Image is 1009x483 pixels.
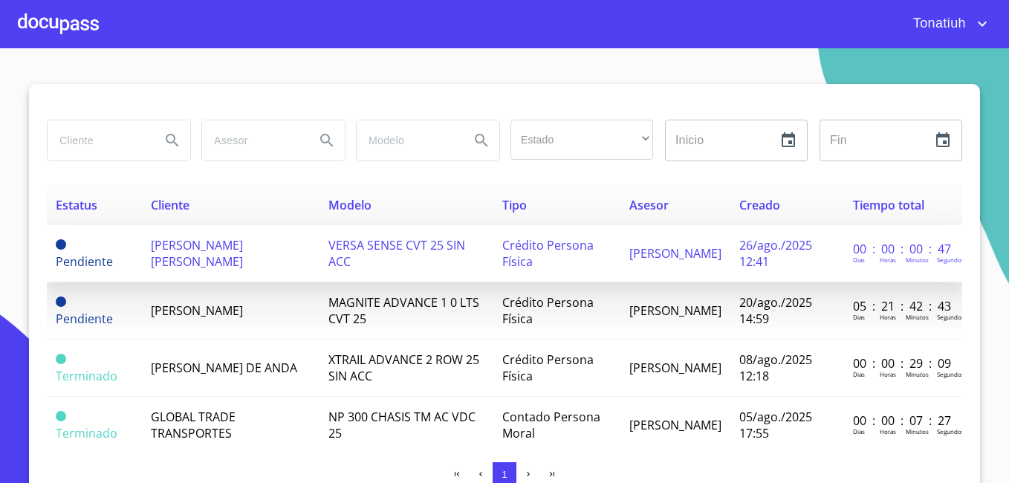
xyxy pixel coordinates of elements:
button: account of current user [902,12,991,36]
p: Segundos [937,256,964,264]
span: Pendiente [56,253,113,270]
button: Search [309,123,345,158]
span: Estatus [56,197,97,213]
span: [PERSON_NAME] [PERSON_NAME] [151,237,243,270]
span: Tiempo total [853,197,924,213]
span: Crédito Persona Física [502,237,594,270]
span: Modelo [328,197,372,213]
p: Segundos [937,427,964,435]
input: search [202,120,303,161]
p: Minutos [906,313,929,321]
span: [PERSON_NAME] [629,417,721,433]
span: Tipo [502,197,527,213]
input: search [357,120,458,161]
span: Terminado [56,368,117,384]
p: Dias [853,313,865,321]
span: Pendiente [56,311,113,327]
span: 05/ago./2025 17:55 [739,409,812,441]
span: NP 300 CHASIS TM AC VDC 25 [328,409,476,441]
span: Asesor [629,197,669,213]
p: 05 : 21 : 42 : 43 [853,298,953,314]
span: Pendiente [56,296,66,307]
span: Pendiente [56,239,66,250]
p: Segundos [937,370,964,378]
span: Tonatiuh [902,12,973,36]
span: [PERSON_NAME] [151,302,243,319]
span: VERSA SENSE CVT 25 SIN ACC [328,237,465,270]
button: Search [155,123,190,158]
span: 20/ago./2025 14:59 [739,294,812,327]
span: Crédito Persona Física [502,351,594,384]
span: [PERSON_NAME] [629,302,721,319]
span: [PERSON_NAME] DE ANDA [151,360,297,376]
p: Horas [880,313,896,321]
button: Search [464,123,499,158]
span: XTRAIL ADVANCE 2 ROW 25 SIN ACC [328,351,479,384]
span: Creado [739,197,780,213]
p: Horas [880,427,896,435]
span: Terminado [56,411,66,421]
span: [PERSON_NAME] [629,360,721,376]
p: Segundos [937,313,964,321]
p: Minutos [906,427,929,435]
p: 00 : 00 : 00 : 47 [853,241,953,257]
span: Terminado [56,354,66,364]
p: Horas [880,256,896,264]
p: Dias [853,256,865,264]
span: GLOBAL TRADE TRANSPORTES [151,409,236,441]
p: 00 : 00 : 29 : 09 [853,355,953,372]
p: Horas [880,370,896,378]
span: Contado Persona Moral [502,409,600,441]
span: 1 [502,469,507,480]
span: Terminado [56,425,117,441]
span: 26/ago./2025 12:41 [739,237,812,270]
div: ​ [510,120,653,160]
p: Minutos [906,370,929,378]
span: MAGNITE ADVANCE 1 0 LTS CVT 25 [328,294,479,327]
span: 08/ago./2025 12:18 [739,351,812,384]
span: [PERSON_NAME] [629,245,721,262]
span: Cliente [151,197,189,213]
p: 00 : 00 : 07 : 27 [853,412,953,429]
p: Dias [853,370,865,378]
span: Crédito Persona Física [502,294,594,327]
p: Dias [853,427,865,435]
p: Minutos [906,256,929,264]
input: search [48,120,149,161]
